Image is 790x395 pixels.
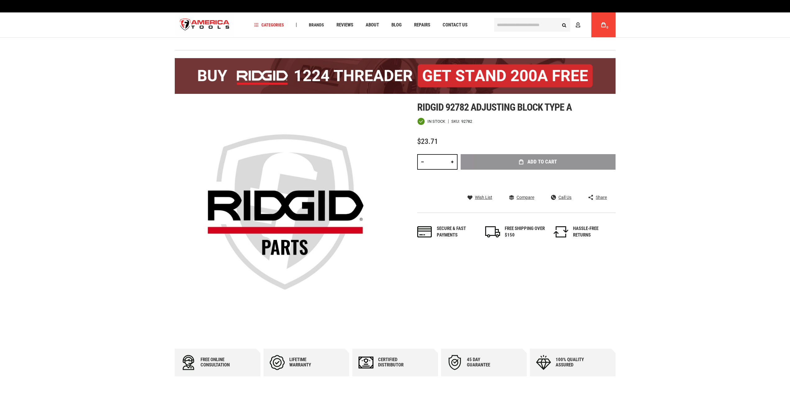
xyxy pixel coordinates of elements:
a: Contact Us [440,21,470,29]
span: $23.71 [417,137,438,146]
button: Search [558,19,570,31]
div: FREE SHIPPING OVER $150 [505,225,545,239]
a: Repairs [411,21,433,29]
a: store logo [175,13,235,37]
span: Reviews [336,23,353,27]
span: In stock [427,119,445,123]
img: America Tools [175,13,235,37]
span: Ridgid 92782 adjusting block type a [417,101,572,113]
div: 45 day Guarantee [467,357,504,368]
a: Blog [389,21,404,29]
div: Secure & fast payments [437,225,477,239]
div: 100% quality assured [556,357,593,368]
span: Categories [254,23,284,27]
a: 0 [598,12,609,37]
img: returns [553,226,568,237]
span: Brands [309,23,324,27]
img: payments [417,226,432,237]
img: BOGO: Buy the RIDGID® 1224 Threader (26092), get the 92467 200A Stand FREE! [175,58,616,94]
span: Contact Us [443,23,467,27]
div: Certified Distributor [378,357,415,368]
span: Share [596,195,607,200]
img: shipping [485,226,500,237]
a: Reviews [334,21,356,29]
div: Availability [417,117,445,125]
span: Compare [517,195,534,200]
span: Call Us [558,195,571,200]
span: Repairs [414,23,430,27]
strong: SKU [451,119,461,123]
span: Wish List [475,195,492,200]
div: Free online consultation [201,357,238,368]
a: Categories [251,21,287,29]
a: Compare [509,195,534,200]
a: Brands [306,21,327,29]
div: 92782 [461,119,472,123]
img: main product photo [175,102,395,322]
a: About [363,21,382,29]
a: Call Us [551,195,571,200]
span: About [366,23,379,27]
div: Lifetime warranty [289,357,327,368]
span: 0 [607,26,608,29]
a: Wish List [467,195,492,200]
div: HASSLE-FREE RETURNS [573,225,613,239]
span: Blog [391,23,402,27]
